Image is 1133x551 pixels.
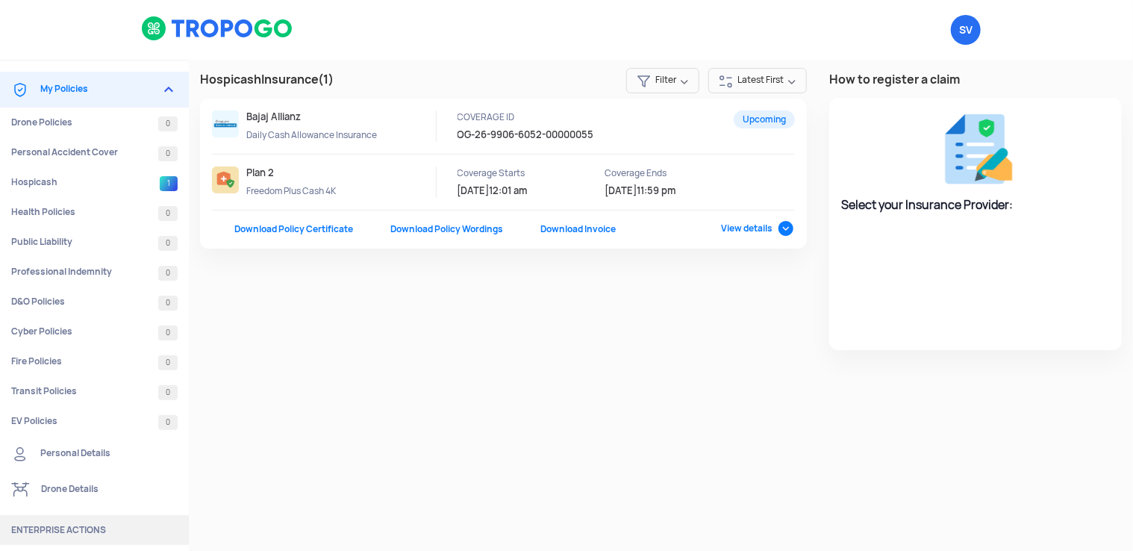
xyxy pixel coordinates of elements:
h3: Hospicash Insurance (1) [200,71,807,90]
h3: How to register a claim [829,71,1122,89]
img: ic_bajajlogo.png [212,110,239,137]
img: ic_Drone%20details.svg [11,481,30,499]
span: 0 [158,296,178,311]
span: 0 [158,116,178,131]
span: 0 [158,206,178,221]
p: OG-26-9906-6052-00000055 [458,128,614,142]
span: Upcoming [734,110,795,128]
span: Filter [626,68,699,93]
img: logoHeader.svg [141,16,294,41]
p: Coverage Starts [458,166,592,180]
p: Freedom Plus Cash 4K [246,184,381,198]
span: 0 [158,236,178,251]
span: [DATE] [458,184,490,197]
span: 0 [158,326,178,340]
span: [DATE] [605,184,637,197]
img: ic_Personal%20details.svg [11,445,29,463]
a: Download Policy Wordings [368,223,503,235]
img: ic_plan2.png [212,166,239,193]
span: View details [721,222,795,234]
span: 11:59 pm [637,184,675,197]
p: Daily Cash Allowance Insurance [246,128,381,142]
img: ic_Coverages.svg [11,81,29,99]
p: Plan 2 [246,166,381,180]
span: Latest First [708,68,807,93]
span: 0 [158,415,178,430]
p: 26/9/2025 12:01 am [458,184,592,198]
span: 0 [158,146,178,161]
h4: Select your Insurance Provider: [841,196,1110,214]
a: Download Invoice [518,223,616,235]
p: Coverage Ends [605,166,739,180]
img: expand_more.png [160,81,178,99]
a: Download Policy Certificate [212,223,353,235]
p: Bajaj Allianz [246,110,381,124]
span: 0 [158,355,178,370]
p: 25/9/2026 11:59 pm [605,184,739,198]
p: COVERAGE ID [458,110,592,124]
span: 1 [160,176,178,191]
span: 0 [158,266,178,281]
img: ic_fill_claim_form%201.png [936,110,1015,189]
span: Swapnil Vijay Rokade [951,15,981,45]
span: 12:01 am [490,184,528,197]
span: 0 [158,385,178,400]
